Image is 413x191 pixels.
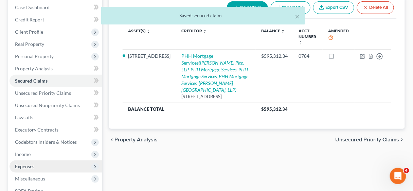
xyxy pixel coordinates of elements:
[336,137,399,142] span: Unsecured Priority Claims
[15,78,48,84] span: Secured Claims
[10,63,102,75] a: Property Analysis
[15,29,43,35] span: Client Profile
[15,66,53,71] span: Property Analysis
[313,1,354,14] a: Export CSV
[281,29,285,33] i: unfold_more
[15,163,34,169] span: Expenses
[128,28,150,33] a: Asset(s) unfold_more
[399,137,405,142] i: chevron_right
[181,93,250,100] div: [STREET_ADDRESS]
[10,124,102,136] a: Executory Contracts
[15,4,50,10] span: Case Dashboard
[299,41,303,45] i: unfold_more
[10,87,102,99] a: Unsecured Priority Claims
[404,168,409,173] span: 4
[15,176,45,181] span: Miscellaneous
[10,99,102,111] a: Unsecured Nonpriority Claims
[390,168,406,184] iframe: Intercom live chat
[261,106,288,112] span: $595,312.34
[181,53,248,93] a: PHH Mortgage Services([PERSON_NAME] Pite, LLP, PHH Mortgage Services, PHH Mortgage Services, PHH ...
[181,28,207,33] a: Creditor unfold_more
[261,53,288,59] div: $595,312.34
[15,90,71,96] span: Unsecured Priority Claims
[227,1,268,14] button: New Claim
[15,115,33,120] span: Lawsuits
[203,29,207,33] i: unfold_more
[299,28,316,45] a: Acct Number unfold_more
[323,24,355,50] th: Amended
[15,139,77,145] span: Codebtors Insiders & Notices
[109,137,114,142] i: chevron_left
[181,60,248,93] i: ([PERSON_NAME] Pite, LLP, PHH Mortgage Services, PHH Mortgage Services, PHH Mortgage Services, [P...
[123,103,256,115] th: Balance Total
[271,1,310,14] button: Import CSV
[15,102,80,108] span: Unsecured Nonpriority Claims
[107,12,300,19] div: Saved secured claim
[15,151,31,157] span: Income
[128,53,170,59] li: [STREET_ADDRESS]
[109,137,158,142] button: chevron_left Property Analysis
[10,1,102,14] a: Case Dashboard
[295,12,300,20] button: ×
[357,1,394,14] button: Delete All
[15,127,58,133] span: Executory Contracts
[15,41,44,47] span: Real Property
[114,137,158,142] span: Property Analysis
[261,28,285,33] a: Balance unfold_more
[336,137,405,142] button: Unsecured Priority Claims chevron_right
[10,75,102,87] a: Secured Claims
[15,53,54,59] span: Personal Property
[146,29,150,33] i: unfold_more
[10,111,102,124] a: Lawsuits
[299,53,317,59] div: 0784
